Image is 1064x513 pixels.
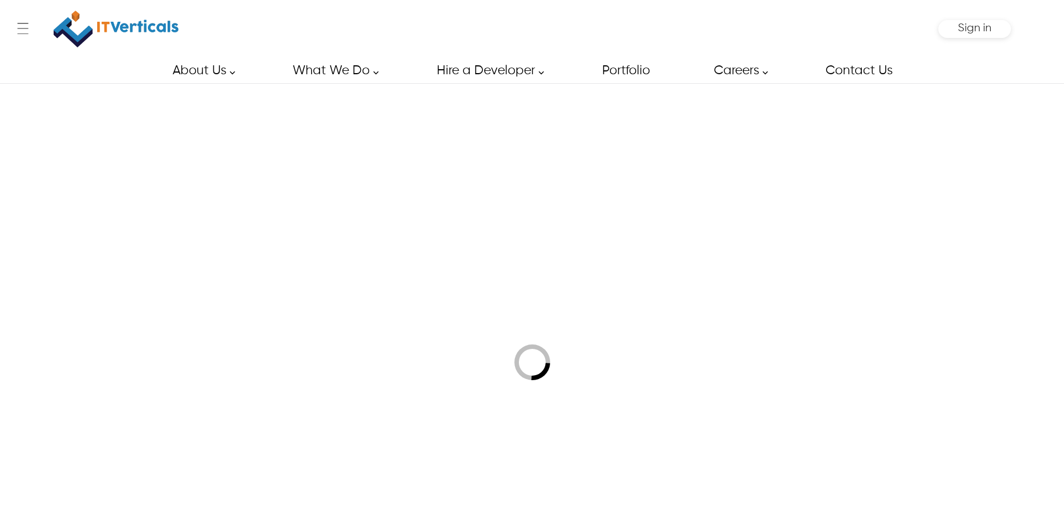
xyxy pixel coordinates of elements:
a: About Us [160,58,241,83]
a: Contact Us [813,58,904,83]
a: Sign in [958,26,991,33]
a: What We Do [280,58,385,83]
a: Hire a Developer [424,58,550,83]
a: IT Verticals Inc [53,6,179,52]
a: Portfolio [589,58,662,83]
span: Sign in [958,22,991,34]
img: IT Verticals Inc [54,6,179,52]
a: Careers [701,58,774,83]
